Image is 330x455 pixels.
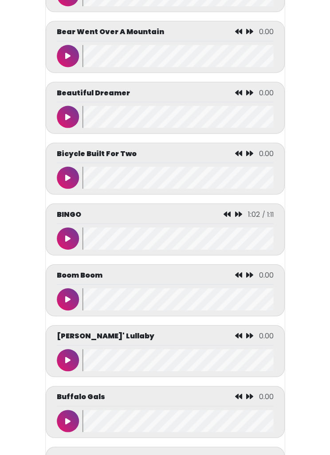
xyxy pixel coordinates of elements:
p: Bear Went Over A Mountain [57,27,164,37]
span: 0.00 [259,87,273,98]
span: 0.00 [259,391,273,401]
span: 0.00 [259,330,273,341]
span: 0.00 [259,148,273,158]
span: 0.00 [259,270,273,280]
span: 1:02 [247,209,259,219]
p: Buffalo Gals [57,391,105,402]
span: 0.00 [259,27,273,37]
p: [PERSON_NAME]' Lullaby [57,330,154,341]
p: BINGO [57,209,81,220]
span: / 1:11 [262,210,273,219]
p: Boom Boom [57,270,102,280]
p: Bicycle Built For Two [57,148,137,159]
p: Beautiful Dreamer [57,87,130,98]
